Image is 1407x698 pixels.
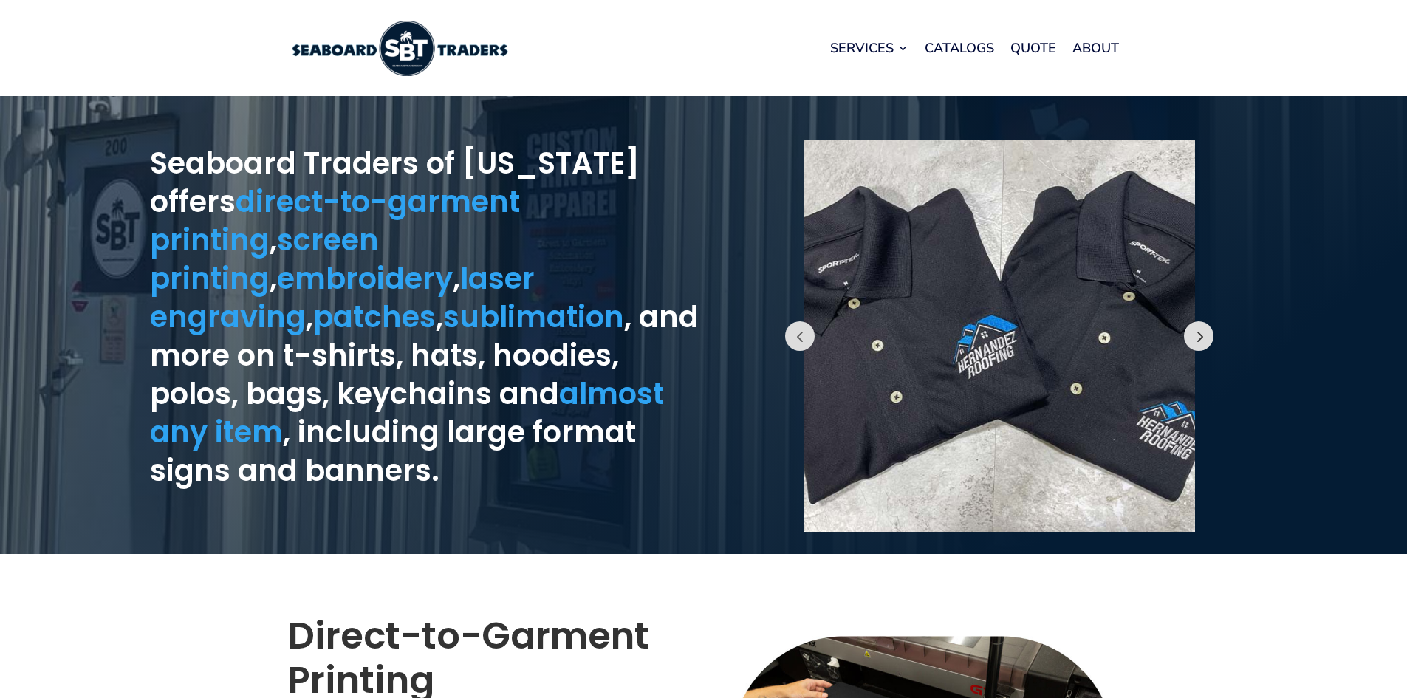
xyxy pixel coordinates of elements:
a: laser engraving [150,258,535,338]
a: almost any item [150,373,664,453]
img: embroidered polo [804,140,1195,532]
h1: Seaboard Traders of [US_STATE] offers , , , , , , and more on t-shirts, hats, hoodies, polos, bag... [150,144,704,497]
button: Prev [1184,321,1213,351]
a: screen printing [150,219,379,299]
a: direct-to-garment printing [150,181,520,261]
a: Services [830,20,908,76]
a: About [1072,20,1119,76]
a: embroidery [277,258,453,299]
a: patches [313,296,436,338]
button: Prev [785,321,815,351]
a: Quote [1010,20,1056,76]
a: Catalogs [925,20,994,76]
a: sublimation [443,296,624,338]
